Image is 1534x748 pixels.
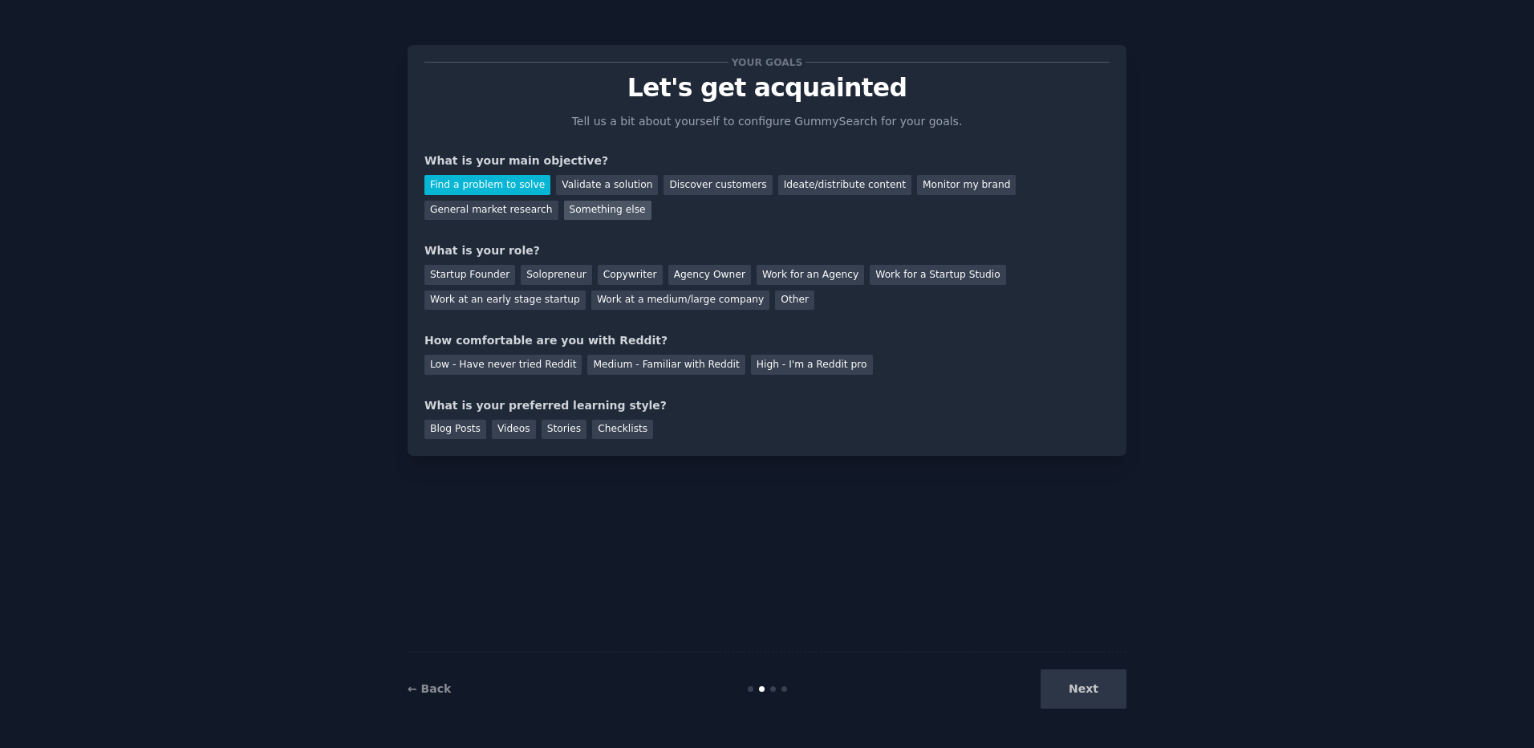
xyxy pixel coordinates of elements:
div: Monitor my brand [917,175,1016,195]
div: Discover customers [664,175,772,195]
a: ← Back [408,682,451,695]
div: Copywriter [598,265,663,285]
p: Tell us a bit about yourself to configure GummySearch for your goals. [565,113,969,130]
div: Ideate/distribute content [778,175,911,195]
div: Work for an Agency [757,265,864,285]
span: Your goals [728,54,806,71]
div: What is your role? [424,242,1110,259]
div: What is your preferred learning style? [424,397,1110,414]
div: Startup Founder [424,265,515,285]
div: Stories [542,420,586,440]
div: Low - Have never tried Reddit [424,355,582,375]
div: Medium - Familiar with Reddit [587,355,745,375]
div: Agency Owner [668,265,751,285]
div: How comfortable are you with Reddit? [424,332,1110,349]
div: Other [775,291,814,311]
div: Checklists [592,420,653,440]
div: Blog Posts [424,420,486,440]
div: High - I'm a Reddit pro [751,355,873,375]
div: Validate a solution [556,175,658,195]
p: Let's get acquainted [424,74,1110,102]
div: Something else [564,201,651,221]
div: Videos [492,420,536,440]
div: Work at a medium/large company [591,291,769,311]
div: General market research [424,201,558,221]
div: What is your main objective? [424,152,1110,169]
div: Work at an early stage startup [424,291,586,311]
div: Find a problem to solve [424,175,550,195]
div: Work for a Startup Studio [870,265,1005,285]
div: Solopreneur [521,265,591,285]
